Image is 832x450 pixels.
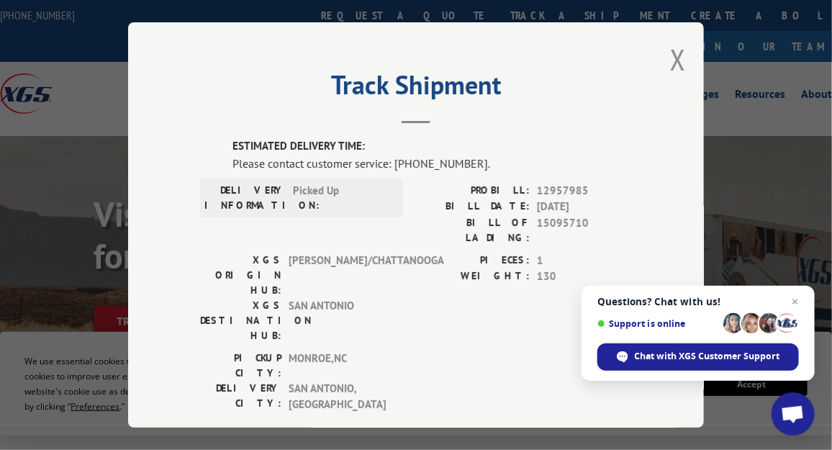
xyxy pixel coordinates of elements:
div: Open chat [772,392,815,436]
label: PICKUP CITY: [200,351,281,381]
span: [PERSON_NAME]/CHATTANOOGA [289,253,386,298]
div: Chat with XGS Customer Support [597,343,799,371]
span: 130 [537,269,632,285]
label: PROBILL: [416,183,530,199]
span: Close chat [787,293,804,310]
label: XGS ORIGIN HUB: [200,253,281,298]
span: Questions? Chat with us! [597,296,799,307]
span: Support is online [597,318,718,329]
h2: Track Shipment [200,75,632,102]
button: Close modal [670,40,686,78]
span: 15095710 [537,215,632,246]
span: MONROE , NC [289,351,386,381]
label: PIECES: [416,253,530,269]
span: 1 [537,253,632,269]
label: DELIVERY CITY: [200,381,281,413]
span: Picked Up [293,183,390,213]
label: ESTIMATED DELIVERY TIME: [232,138,632,155]
div: Please contact customer service: [PHONE_NUMBER]. [232,155,632,172]
span: SAN ANTONIO , [GEOGRAPHIC_DATA] [289,381,386,413]
span: Chat with XGS Customer Support [635,350,780,363]
label: DELIVERY INFORMATION: [204,183,286,213]
label: BILL DATE: [416,199,530,215]
span: SAN ANTONIO [289,298,386,343]
label: BILL OF LADING: [416,215,530,246]
span: 12957985 [537,183,632,199]
label: WEIGHT: [416,269,530,285]
label: XGS DESTINATION HUB: [200,298,281,343]
span: [DATE] [537,199,632,215]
